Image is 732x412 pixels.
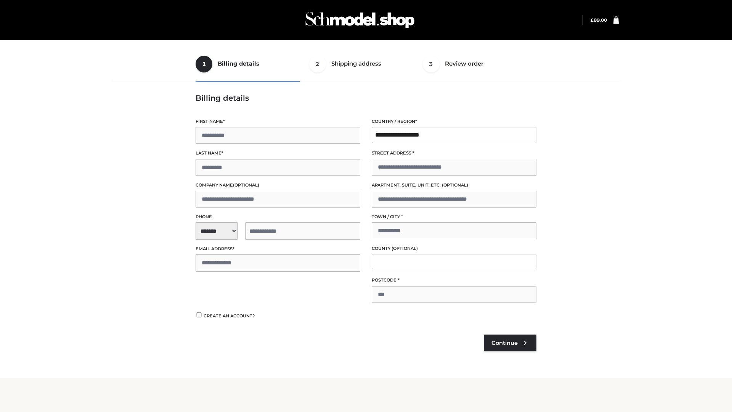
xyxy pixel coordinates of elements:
[591,17,607,23] a: £89.00
[591,17,594,23] span: £
[491,340,518,346] span: Continue
[442,182,468,188] span: (optional)
[196,118,360,125] label: First name
[372,118,536,125] label: Country / Region
[591,17,607,23] bdi: 89.00
[392,246,418,251] span: (optional)
[204,313,255,319] span: Create an account?
[372,150,536,157] label: Street address
[196,245,360,253] label: Email address
[196,150,360,157] label: Last name
[372,213,536,220] label: Town / City
[196,213,360,220] label: Phone
[372,182,536,189] label: Apartment, suite, unit, etc.
[196,93,536,103] h3: Billing details
[196,182,360,189] label: Company name
[303,5,417,35] img: Schmodel Admin 964
[196,312,202,317] input: Create an account?
[372,277,536,284] label: Postcode
[233,182,259,188] span: (optional)
[372,245,536,252] label: County
[484,335,536,351] a: Continue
